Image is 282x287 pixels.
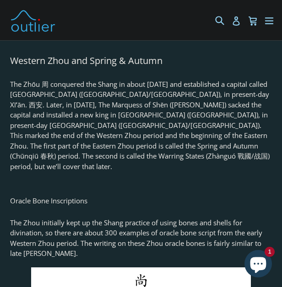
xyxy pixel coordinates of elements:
img: Outlier Linguistics [10,7,56,33]
span: The Zhōu 周 conquered the Shang in about [DATE] and established a capital called [GEOGRAPHIC_DATA]... [10,80,270,171]
inbox-online-store-chat: Shopify online store chat [242,250,275,280]
span: The Zhou initially kept up the Shang practice of using bones and shells for divination, so there ... [10,218,262,258]
span: Oracle Bone Inscriptions [10,196,87,205]
span: Western Zhou and Spring & Autumn [10,54,163,67]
